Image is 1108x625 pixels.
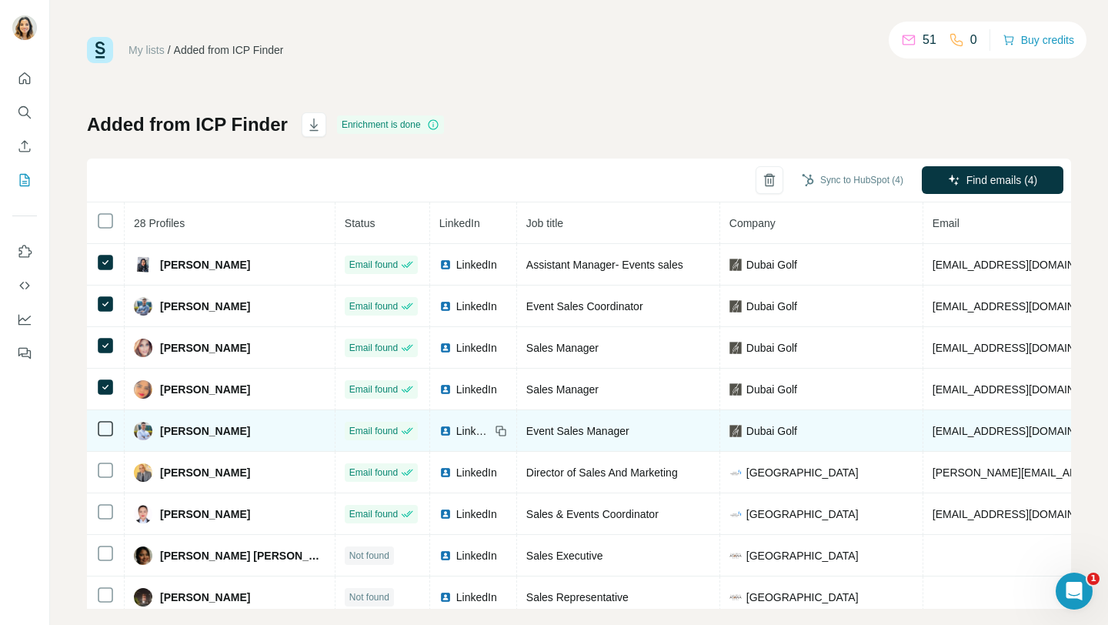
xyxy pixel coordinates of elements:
img: Avatar [12,15,37,40]
img: LinkedIn logo [439,466,452,479]
img: company-logo [729,342,742,354]
span: Email found [349,383,398,396]
img: Avatar [134,380,152,399]
img: company-logo [729,466,742,479]
span: Email found [349,424,398,438]
button: Use Surfe on LinkedIn [12,238,37,266]
h1: Added from ICP Finder [87,112,288,137]
span: Sales Manager [526,383,599,396]
span: Email found [349,466,398,480]
span: Dubai Golf [746,423,797,439]
span: LinkedIn [456,465,497,480]
img: LinkedIn logo [439,342,452,354]
p: 0 [970,31,977,49]
span: Dubai Golf [746,299,797,314]
span: [PERSON_NAME] [160,340,250,356]
div: Added from ICP Finder [174,42,284,58]
span: Sales Manager [526,342,599,354]
li: / [168,42,171,58]
img: company-logo [729,259,742,271]
span: Email [933,217,959,229]
span: Find emails (4) [966,172,1038,188]
img: company-logo [729,550,742,562]
span: LinkedIn [456,257,497,272]
span: Email found [349,341,398,355]
button: Search [12,99,37,126]
img: LinkedIn logo [439,550,452,562]
span: LinkedIn [456,548,497,563]
button: Quick start [12,65,37,92]
span: Email found [349,299,398,313]
img: Avatar [134,463,152,482]
img: Avatar [134,588,152,607]
span: [PERSON_NAME] [160,299,250,314]
img: Avatar [134,505,152,523]
span: [PERSON_NAME] [160,590,250,605]
img: Surfe Logo [87,37,113,63]
button: My lists [12,166,37,194]
span: [GEOGRAPHIC_DATA] [746,590,859,605]
span: [GEOGRAPHIC_DATA] [746,506,859,522]
span: [PERSON_NAME] [160,257,250,272]
img: Avatar [134,546,152,565]
img: LinkedIn logo [439,383,452,396]
span: LinkedIn [456,382,497,397]
img: Avatar [134,297,152,316]
button: Buy credits [1003,29,1074,51]
span: [PERSON_NAME] [PERSON_NAME] [160,548,325,563]
span: [PERSON_NAME] [160,382,250,397]
img: company-logo [729,383,742,396]
button: Sync to HubSpot (4) [791,169,914,192]
a: My lists [128,44,165,56]
span: LinkedIn [456,506,497,522]
span: Event Sales Manager [526,425,629,437]
img: Avatar [134,422,152,440]
span: Dubai Golf [746,257,797,272]
div: Enrichment is done [337,115,444,134]
span: Assistant Manager- Events sales [526,259,683,271]
img: LinkedIn logo [439,259,452,271]
span: LinkedIn [456,299,497,314]
img: company-logo [729,300,742,312]
span: Sales & Events Coordinator [526,508,659,520]
button: Feedback [12,339,37,367]
span: Email found [349,507,398,521]
img: Avatar [134,256,152,274]
span: Not found [349,549,389,563]
span: LinkedIn [439,217,480,229]
span: [PERSON_NAME] [160,465,250,480]
p: 51 [923,31,936,49]
span: 28 Profiles [134,217,185,229]
img: company-logo [729,508,742,520]
img: company-logo [729,591,742,603]
span: [GEOGRAPHIC_DATA] [746,548,859,563]
button: Dashboard [12,306,37,333]
iframe: Intercom live chat [1056,573,1093,610]
span: Sales Representative [526,591,629,603]
span: Company [729,217,776,229]
button: Enrich CSV [12,132,37,160]
img: LinkedIn logo [439,425,452,437]
span: Not found [349,590,389,604]
span: LinkedIn [456,423,490,439]
button: Use Surfe API [12,272,37,299]
button: Find emails (4) [922,166,1063,194]
span: Job title [526,217,563,229]
span: Sales Executive [526,550,603,562]
span: LinkedIn [456,340,497,356]
span: Dubai Golf [746,340,797,356]
img: LinkedIn logo [439,300,452,312]
span: Dubai Golf [746,382,797,397]
span: Status [345,217,375,229]
img: LinkedIn logo [439,591,452,603]
span: Director of Sales And Marketing [526,466,678,479]
img: LinkedIn logo [439,508,452,520]
img: company-logo [729,425,742,437]
span: [PERSON_NAME] [160,423,250,439]
span: 1 [1087,573,1100,585]
span: Event Sales Coordinator [526,300,643,312]
img: Avatar [134,339,152,357]
span: [PERSON_NAME] [160,506,250,522]
span: Email found [349,258,398,272]
span: LinkedIn [456,590,497,605]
